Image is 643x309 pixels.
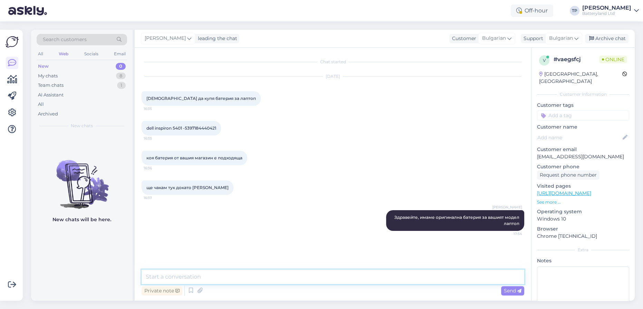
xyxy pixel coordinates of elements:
[582,11,631,16] div: Batteryland Ltd
[537,182,629,190] p: Visited pages
[521,35,543,42] div: Support
[585,34,628,43] div: Archive chat
[496,231,522,236] span: 17:54
[449,35,476,42] div: Customer
[537,146,629,153] p: Customer email
[142,59,524,65] div: Chat started
[38,82,64,89] div: Team chats
[83,49,100,58] div: Socials
[537,102,629,109] p: Customer tags
[537,215,629,223] p: Windows 10
[537,190,591,196] a: [URL][DOMAIN_NAME]
[31,148,133,210] img: No chats
[195,35,237,42] div: leading the chat
[504,288,521,294] span: Send
[482,35,506,42] span: Bulgarian
[144,166,170,171] span: 16:36
[537,110,629,121] input: Add a tag
[537,233,629,240] p: Chrome [TECHNICAL_ID]
[537,257,629,264] p: Notes
[38,63,49,70] div: New
[52,216,111,223] p: New chats will be here.
[543,58,546,63] span: v
[582,5,639,16] a: [PERSON_NAME]Batteryland Ltd
[146,155,242,160] span: коя батерия от вашия магазин е подходяща
[570,6,579,16] div: TP
[582,5,631,11] div: [PERSON_NAME]
[38,101,44,108] div: All
[116,63,126,70] div: 0
[537,134,621,141] input: Add name
[394,215,520,226] span: Здравейте, имаме оригинална батерия за вашият модел лаптоп
[146,96,256,101] span: [DEMOGRAPHIC_DATA] да купя батерия за лаптоп
[38,73,58,79] div: My chats
[6,35,19,48] img: Askly Logo
[599,56,627,63] span: Online
[144,106,170,111] span: 16:35
[539,71,622,85] div: [GEOGRAPHIC_DATA], [GEOGRAPHIC_DATA]
[537,153,629,160] p: [EMAIL_ADDRESS][DOMAIN_NAME]
[537,199,629,205] p: See more ...
[537,208,629,215] p: Operating system
[142,73,524,79] div: [DATE]
[145,35,186,42] span: [PERSON_NAME]
[37,49,45,58] div: All
[117,82,126,89] div: 1
[554,55,599,64] div: # vaegsfcj
[71,123,93,129] span: New chats
[146,125,216,131] span: dell inspiron 5401 -5397184440421
[537,247,629,253] div: Extra
[146,185,229,190] span: ще чакам тук докато [PERSON_NAME]
[144,195,170,200] span: 16:37
[537,123,629,131] p: Customer name
[43,36,87,43] span: Search customers
[57,49,70,58] div: Web
[38,92,64,99] div: AI Assistant
[492,205,522,210] span: [PERSON_NAME]
[511,4,553,17] div: Off-hour
[116,73,126,79] div: 8
[38,111,58,118] div: Archived
[142,286,182,296] div: Private note
[537,163,629,170] p: Customer phone
[113,49,127,58] div: Email
[144,136,170,141] span: 16:35
[549,35,573,42] span: Bulgarian
[537,170,599,180] div: Request phone number
[537,91,629,97] div: Customer information
[537,225,629,233] p: Browser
